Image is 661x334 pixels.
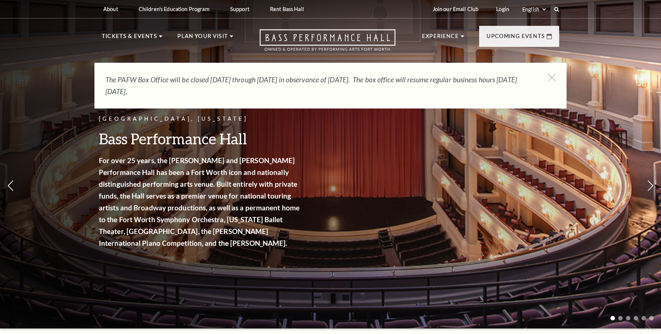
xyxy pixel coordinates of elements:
p: Tickets & Events [102,32,157,45]
p: Experience [422,32,459,45]
p: Upcoming Events [487,32,545,45]
em: The PAFW Box Office will be closed [DATE] through [DATE] in observance of [DATE]. The box office ... [105,75,517,96]
h3: Bass Performance Hall [99,129,302,148]
select: Select: [521,6,547,13]
p: About [103,6,118,12]
p: Rent Bass Hall [270,6,304,12]
p: [GEOGRAPHIC_DATA], [US_STATE] [99,114,302,124]
p: Children's Education Program [139,6,210,12]
p: Plan Your Visit [177,32,228,45]
p: Support [230,6,249,12]
strong: For over 25 years, the [PERSON_NAME] and [PERSON_NAME] Performance Hall has been a Fort Worth ico... [99,156,300,247]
